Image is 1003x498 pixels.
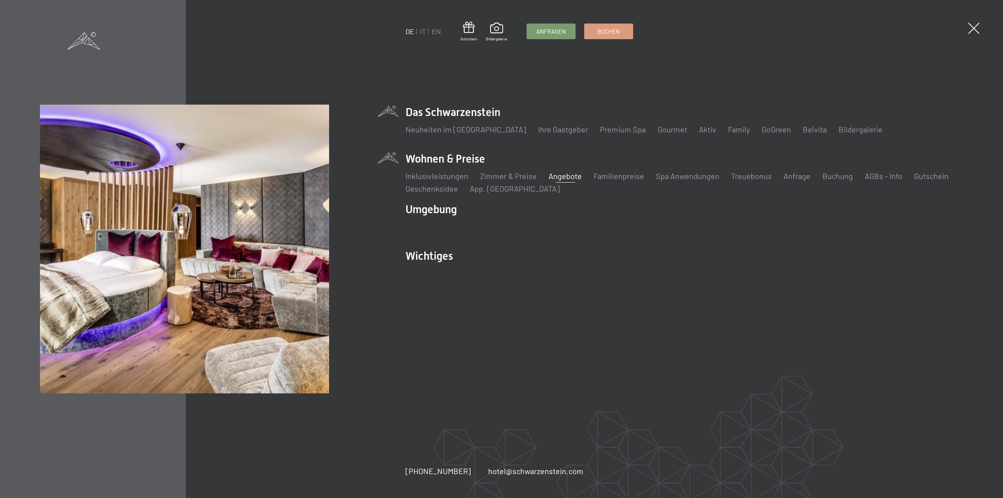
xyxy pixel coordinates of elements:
a: Buchung [822,171,853,181]
a: App. [GEOGRAPHIC_DATA] [470,184,560,193]
a: Inklusivleistungen [406,171,468,181]
a: Familienpreise [594,171,644,181]
a: IT [420,27,426,36]
a: Buchen [585,24,633,39]
a: Neuheiten im [GEOGRAPHIC_DATA] [406,125,526,134]
a: Belvita [803,125,827,134]
a: Spa Anwendungen [656,171,719,181]
span: Buchen [597,27,620,36]
a: DE [406,27,414,36]
a: Geschenksidee [406,184,458,193]
a: Ihre Gastgeber [538,125,588,134]
span: Bildergalerie [486,36,507,42]
a: [PHONE_NUMBER] [406,465,471,476]
a: Family [728,125,750,134]
a: Aktiv [699,125,716,134]
span: Gutschein [460,36,477,42]
a: AGBs - Info [865,171,902,181]
a: Gutschein [460,22,477,42]
a: Premium Spa [600,125,646,134]
a: Angebote [549,171,582,181]
a: Bildergalerie [838,125,882,134]
a: Treuebonus [731,171,772,181]
span: Anfragen [536,27,566,36]
a: Anfrage [784,171,811,181]
a: hotel@schwarzenstein.com [488,465,583,476]
a: Zimmer & Preise [480,171,537,181]
a: Gutschein [914,171,949,181]
a: Anfragen [527,24,575,39]
a: Gourmet [657,125,687,134]
a: Bildergalerie [486,23,507,42]
a: EN [432,27,441,36]
a: GoGreen [762,125,791,134]
span: [PHONE_NUMBER] [406,466,471,476]
img: Wellnesshotel Südtirol SCHWARZENSTEIN - Wellnessurlaub in den Alpen, Wandern und Wellness [40,105,329,393]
